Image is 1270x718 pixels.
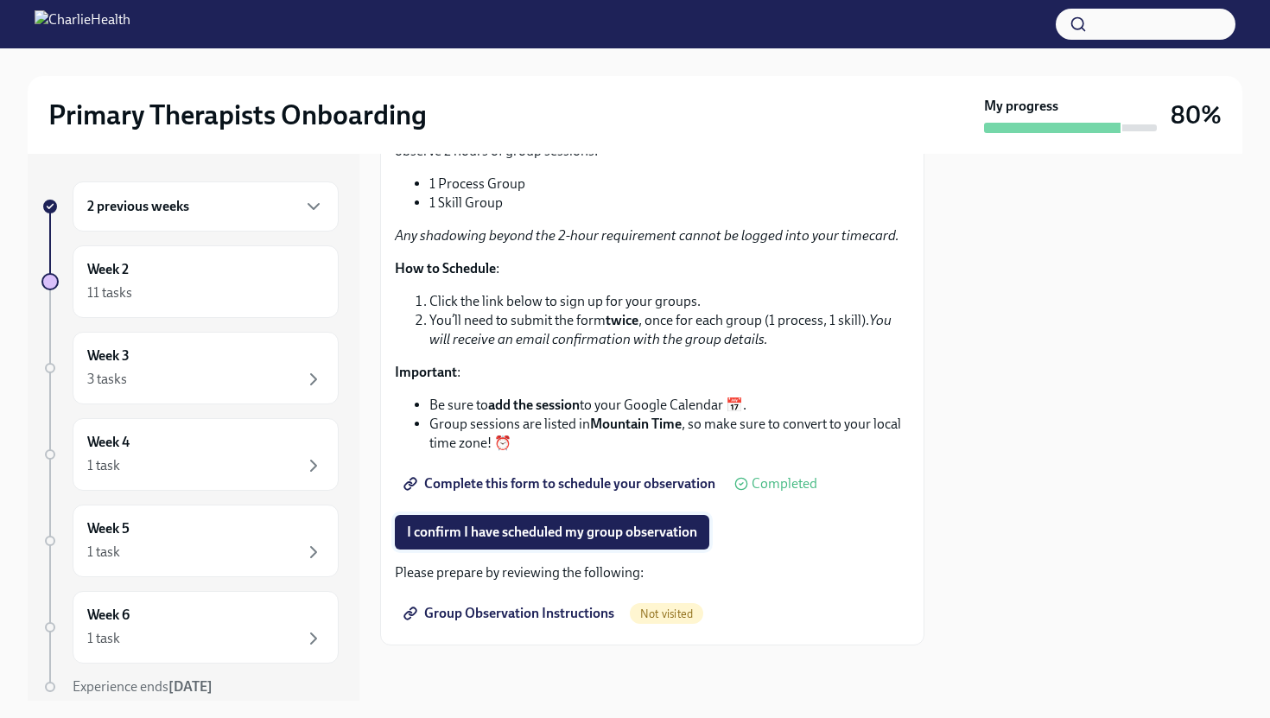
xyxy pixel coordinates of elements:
div: 3 tasks [87,370,127,389]
li: 1 Process Group [429,175,910,194]
a: Week 211 tasks [41,245,339,318]
h6: Week 2 [87,260,129,279]
a: Group Observation Instructions [395,596,626,631]
h2: Primary Therapists Onboarding [48,98,427,132]
h6: 2 previous weeks [87,197,189,216]
a: Week 33 tasks [41,332,339,404]
span: Experience ends [73,678,213,695]
a: Complete this form to schedule your observation [395,467,727,501]
img: CharlieHealth [35,10,130,38]
h3: 80% [1171,99,1222,130]
h6: Week 4 [87,433,130,452]
h6: Week 6 [87,606,130,625]
li: Be sure to to your Google Calendar 📅. [429,396,910,415]
div: 2 previous weeks [73,181,339,232]
li: You’ll need to submit the form , once for each group (1 process, 1 skill). [429,311,910,349]
em: Any shadowing beyond the 2-hour requirement cannot be logged into your timecard. [395,227,899,244]
span: Completed [752,477,817,491]
p: : [395,259,910,278]
strong: Mountain Time [590,416,682,432]
span: Complete this form to schedule your observation [407,475,715,492]
strong: How to Schedule [395,260,496,276]
div: 1 task [87,629,120,648]
span: Group Observation Instructions [407,605,614,622]
div: 11 tasks [87,283,132,302]
li: 1 Skill Group [429,194,910,213]
strong: twice [606,312,638,328]
h6: Week 5 [87,519,130,538]
li: Group sessions are listed in , so make sure to convert to your local time zone! ⏰ [429,415,910,453]
strong: My progress [984,97,1058,116]
span: I confirm I have scheduled my group observation [407,524,697,541]
li: Click the link below to sign up for your groups. [429,292,910,311]
strong: add the session [488,397,580,413]
button: I confirm I have scheduled my group observation [395,515,709,550]
span: Not visited [630,607,703,620]
strong: [DATE] [168,678,213,695]
div: 1 task [87,543,120,562]
a: Week 41 task [41,418,339,491]
div: 1 task [87,456,120,475]
strong: Important [395,364,457,380]
h6: Week 3 [87,346,130,365]
a: Week 61 task [41,591,339,664]
a: Week 51 task [41,505,339,577]
p: Please prepare by reviewing the following: [395,563,910,582]
p: : [395,363,910,382]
